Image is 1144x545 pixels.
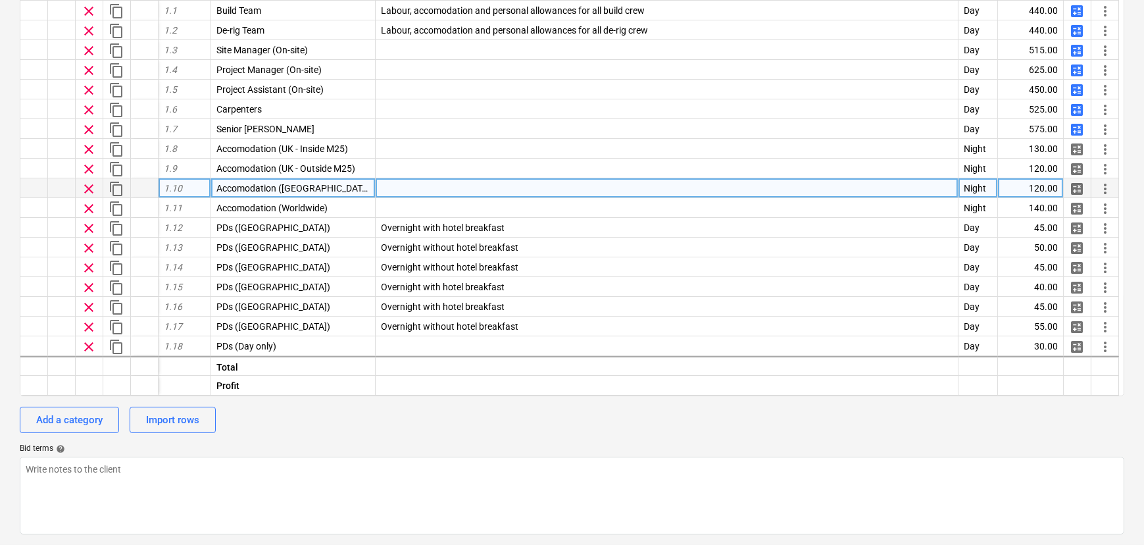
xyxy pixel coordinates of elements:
[20,444,1124,454] div: Bid terms
[958,257,998,277] div: Day
[216,25,264,36] span: De-rig Team
[1097,122,1113,138] span: More actions
[109,43,124,59] span: Duplicate row
[998,20,1064,40] div: 440.00
[216,203,328,213] span: Accomodation (Worldwide)
[381,262,518,272] span: Overnight without hotel breakfast
[109,221,124,236] span: Duplicate row
[109,3,124,19] span: Duplicate row
[81,161,97,177] span: Remove row
[958,40,998,60] div: Day
[1097,201,1113,217] span: More actions
[81,339,97,355] span: Remove row
[1097,280,1113,296] span: More actions
[81,82,97,98] span: Remove row
[381,242,518,253] span: Overnight without hotel breakfast
[109,260,124,276] span: Duplicate row
[958,218,998,238] div: Day
[1097,299,1113,315] span: More actions
[164,203,182,213] span: 1.11
[958,159,998,178] div: Night
[164,84,177,95] span: 1.5
[1069,260,1085,276] span: Manage detailed breakdown for the row
[1097,319,1113,335] span: More actions
[1078,482,1144,545] div: Chat Widget
[1097,161,1113,177] span: More actions
[998,80,1064,99] div: 450.00
[211,376,376,396] div: Profit
[164,163,177,174] span: 1.9
[164,124,177,134] span: 1.7
[109,23,124,39] span: Duplicate row
[958,60,998,80] div: Day
[211,356,376,376] div: Total
[1097,142,1113,157] span: More actions
[958,317,998,336] div: Day
[81,260,97,276] span: Remove row
[381,5,645,16] span: Labour, accomodation and personal allowances for all build crew
[958,80,998,99] div: Day
[998,317,1064,336] div: 55.00
[998,297,1064,317] div: 45.00
[998,99,1064,119] div: 525.00
[216,5,261,16] span: Build Team
[164,45,177,55] span: 1.3
[164,104,177,115] span: 1.6
[164,282,182,292] span: 1.15
[130,407,216,433] button: Import rows
[109,201,124,217] span: Duplicate row
[998,40,1064,60] div: 515.00
[1069,122,1085,138] span: Manage detailed breakdown for the row
[81,240,97,256] span: Remove row
[1097,3,1113,19] span: More actions
[81,43,97,59] span: Remove row
[381,301,505,312] span: Overnight with hotel breakfast
[1069,339,1085,355] span: Manage detailed breakdown for the row
[958,99,998,119] div: Day
[998,238,1064,257] div: 50.00
[1097,240,1113,256] span: More actions
[109,240,124,256] span: Duplicate row
[164,222,182,233] span: 1.12
[958,178,998,198] div: Night
[1069,161,1085,177] span: Manage detailed breakdown for the row
[1069,3,1085,19] span: Manage detailed breakdown for the row
[958,20,998,40] div: Day
[1069,201,1085,217] span: Manage detailed breakdown for the row
[216,65,322,75] span: Project Manager (On-site)
[216,321,330,332] span: PDs (EU)
[216,282,330,292] span: PDs (UK)
[81,201,97,217] span: Remove row
[1069,142,1085,157] span: Manage detailed breakdown for the row
[216,163,355,174] span: Accomodation (UK - Outside M25)
[109,161,124,177] span: Duplicate row
[216,45,308,55] span: Site Manager (On-site)
[216,84,324,95] span: Project Assistant (On-site)
[53,444,65,454] span: help
[998,277,1064,297] div: 40.00
[958,238,998,257] div: Day
[164,5,177,16] span: 1.1
[998,336,1064,356] div: 30.00
[1097,23,1113,39] span: More actions
[1097,221,1113,236] span: More actions
[381,321,518,332] span: Overnight without hotel breakfast
[109,142,124,157] span: Duplicate row
[1097,102,1113,118] span: More actions
[81,102,97,118] span: Remove row
[216,262,330,272] span: PDs (UK)
[81,319,97,335] span: Remove row
[998,218,1064,238] div: 45.00
[998,159,1064,178] div: 120.00
[109,280,124,296] span: Duplicate row
[109,122,124,138] span: Duplicate row
[164,143,177,154] span: 1.8
[1069,82,1085,98] span: Manage detailed breakdown for the row
[216,301,330,312] span: PDs (EU)
[998,1,1064,20] div: 440.00
[81,23,97,39] span: Remove row
[381,282,505,292] span: Overnight with hotel breakfast
[998,198,1064,218] div: 140.00
[1069,23,1085,39] span: Manage detailed breakdown for the row
[81,63,97,78] span: Remove row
